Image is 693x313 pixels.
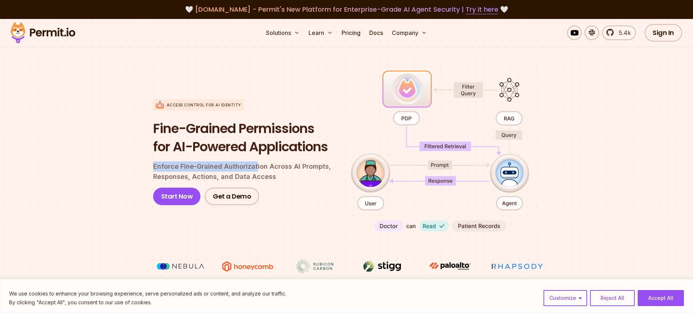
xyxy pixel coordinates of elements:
button: Reject All [590,290,635,306]
a: Try it here [466,5,498,14]
img: Rubicon [288,259,342,273]
img: Rhapsody Health [490,259,545,273]
button: Accept All [638,290,684,306]
a: Start Now [153,188,201,205]
span: [DOMAIN_NAME] - Permit's New Platform for Enterprise-Grade AI Agent Security | [195,5,498,14]
img: paloalto [423,259,477,273]
div: 🤍 🤍 [17,4,676,15]
p: Access control for AI Identity [167,102,241,108]
a: Pricing [339,26,363,40]
a: Docs [366,26,386,40]
a: Sign In [645,24,682,42]
button: Learn [306,26,336,40]
img: Nebula [153,259,208,273]
a: Get a Demo [205,188,259,205]
button: Company [389,26,430,40]
a: 5.4k [602,26,636,40]
button: Solutions [263,26,303,40]
p: Enforce Fine-Grained Authorization Across AI Prompts, Responses, Actions, and Data Access [153,161,339,182]
img: Honeycomb [220,259,275,273]
button: Customize [543,290,587,306]
img: Stigg [355,259,410,273]
span: 5.4k [614,28,631,37]
p: We use cookies to enhance your browsing experience, serve personalized ads or content, and analyz... [9,289,286,298]
h1: Fine-Grained Permissions for AI-Powered Applications [153,120,339,156]
p: By clicking "Accept All", you consent to our use of cookies. [9,298,286,307]
img: Permit logo [7,20,79,45]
